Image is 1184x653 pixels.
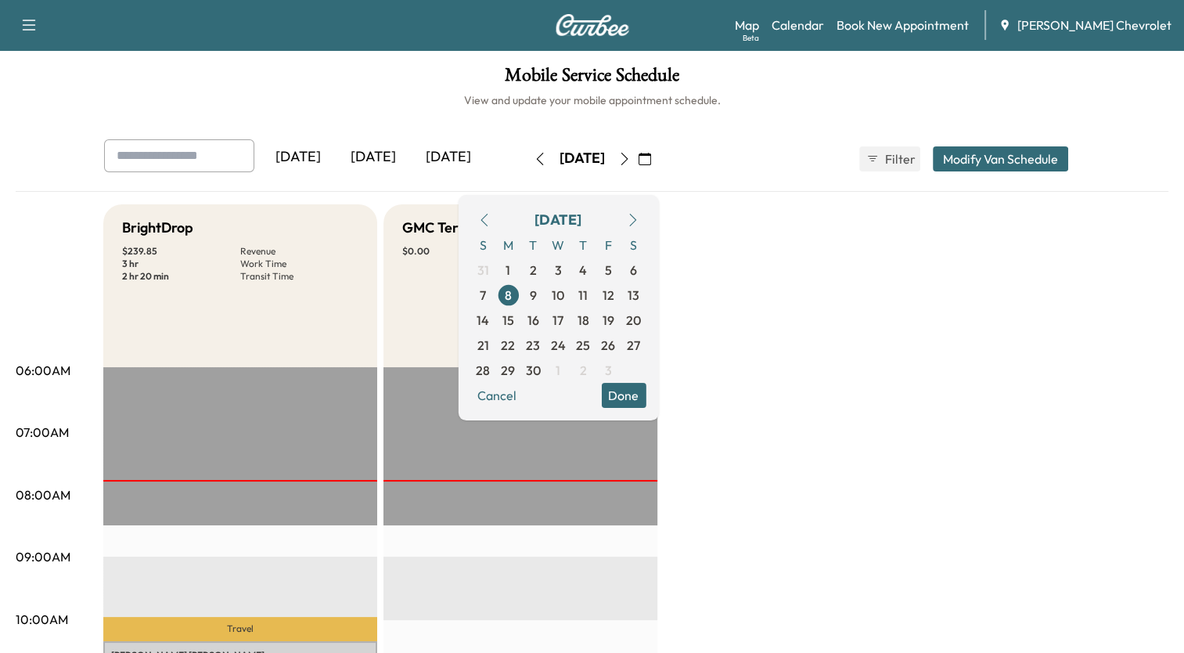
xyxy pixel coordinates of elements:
[556,361,560,380] span: 1
[495,233,520,258] span: M
[570,233,596,258] span: T
[16,92,1168,108] h6: View and update your mobile appointment schedule.
[552,286,564,305] span: 10
[601,383,646,408] button: Done
[122,270,240,283] p: 2 hr 20 min
[411,139,486,175] div: [DATE]
[555,261,562,280] span: 3
[527,311,539,330] span: 16
[16,485,70,504] p: 08:00AM
[477,336,489,355] span: 21
[470,233,495,258] span: S
[501,336,515,355] span: 22
[16,547,70,566] p: 09:00AM
[837,16,969,34] a: Book New Appointment
[933,146,1068,171] button: Modify Van Schedule
[240,270,358,283] p: Transit Time
[627,336,640,355] span: 27
[122,258,240,270] p: 3 hr
[605,261,612,280] span: 5
[885,150,913,168] span: Filter
[477,311,489,330] span: 14
[402,217,484,239] h5: GMC Terrain
[596,233,621,258] span: F
[534,209,581,231] div: [DATE]
[630,261,637,280] span: 6
[560,149,605,168] div: [DATE]
[506,261,510,280] span: 1
[470,383,524,408] button: Cancel
[530,261,537,280] span: 2
[545,233,570,258] span: W
[603,311,614,330] span: 19
[735,16,759,34] a: MapBeta
[336,139,411,175] div: [DATE]
[605,361,612,380] span: 3
[626,311,641,330] span: 20
[501,361,515,380] span: 29
[502,311,514,330] span: 15
[122,245,240,258] p: $ 239.85
[16,361,70,380] p: 06:00AM
[859,146,920,171] button: Filter
[580,361,587,380] span: 2
[555,14,630,36] img: Curbee Logo
[526,336,540,355] span: 23
[621,233,646,258] span: S
[743,32,759,44] div: Beta
[476,361,490,380] span: 28
[261,139,336,175] div: [DATE]
[505,286,512,305] span: 8
[551,336,566,355] span: 24
[480,286,486,305] span: 7
[772,16,824,34] a: Calendar
[578,286,588,305] span: 11
[477,261,489,280] span: 31
[402,245,520,258] p: $ 0.00
[240,258,358,270] p: Work Time
[122,217,193,239] h5: BrightDrop
[578,311,589,330] span: 18
[16,423,69,442] p: 07:00AM
[579,261,587,280] span: 4
[16,610,68,629] p: 10:00AM
[552,311,563,330] span: 17
[240,245,358,258] p: Revenue
[628,286,639,305] span: 13
[576,336,590,355] span: 25
[103,617,377,641] p: Travel
[520,233,545,258] span: T
[526,361,541,380] span: 30
[603,286,614,305] span: 12
[16,66,1168,92] h1: Mobile Service Schedule
[1017,16,1171,34] span: [PERSON_NAME] Chevrolet
[530,286,537,305] span: 9
[601,336,615,355] span: 26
